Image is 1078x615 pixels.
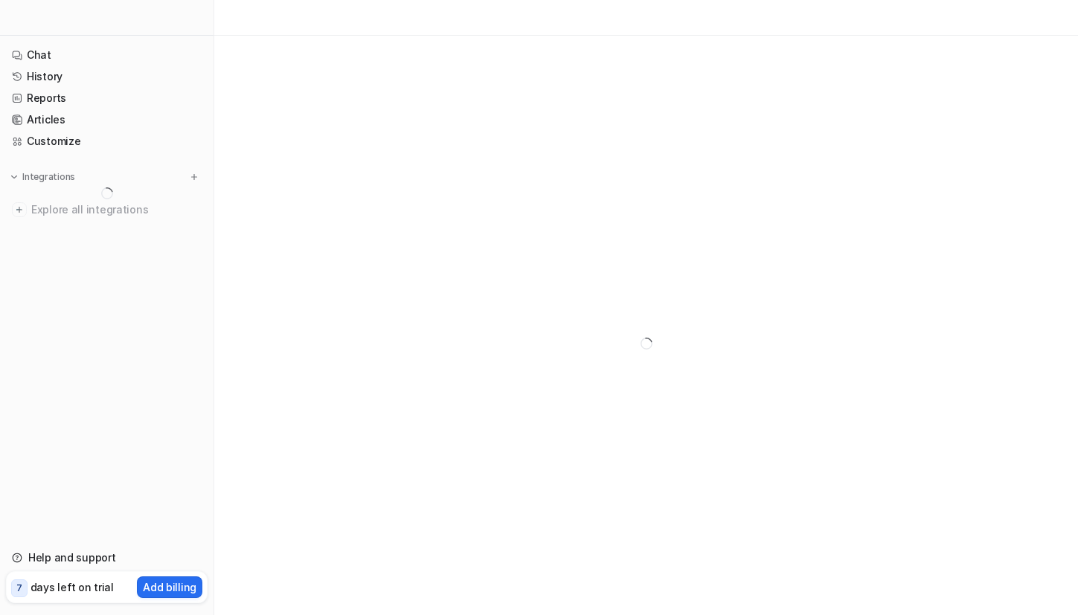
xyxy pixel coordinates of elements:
a: Help and support [6,547,208,568]
p: days left on trial [31,579,114,595]
a: Articles [6,109,208,130]
button: Integrations [6,170,80,184]
img: explore all integrations [12,202,27,217]
span: Explore all integrations [31,198,202,222]
img: menu_add.svg [189,172,199,182]
a: Reports [6,88,208,109]
a: Customize [6,131,208,152]
a: Explore all integrations [6,199,208,220]
a: Chat [6,45,208,65]
p: 7 [16,582,22,595]
a: History [6,66,208,87]
p: Add billing [143,579,196,595]
button: Add billing [137,576,202,598]
img: expand menu [9,172,19,182]
p: Integrations [22,171,75,183]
